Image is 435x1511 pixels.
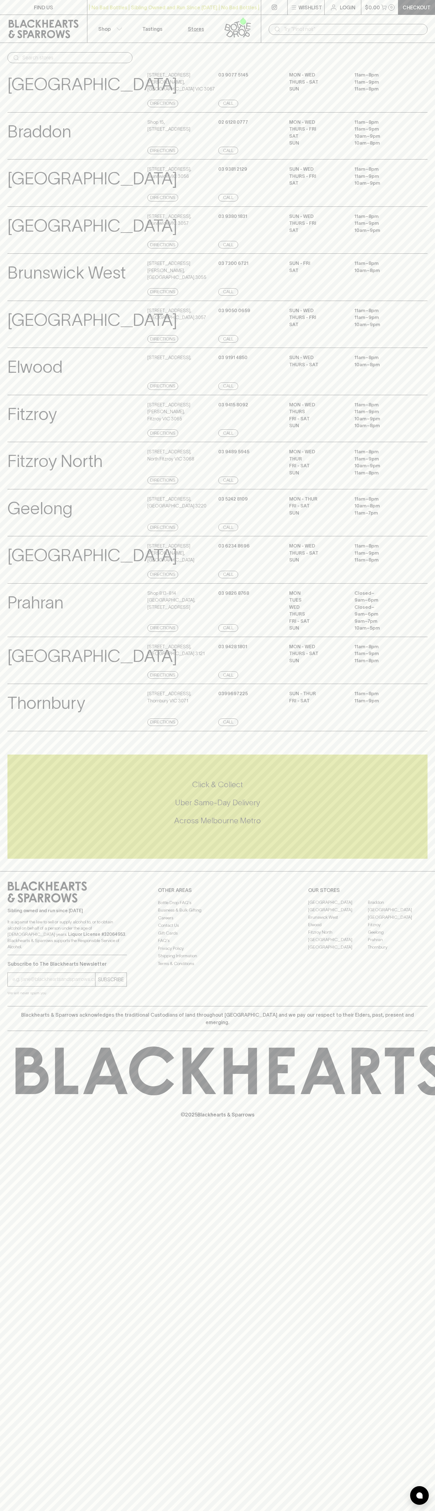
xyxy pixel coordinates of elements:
[7,448,103,474] p: Fitzroy North
[289,455,345,463] p: THUR
[147,194,178,201] a: Directions
[289,227,345,234] p: SAT
[354,496,410,503] p: 11am – 8pm
[354,307,410,314] p: 11am – 8pm
[289,401,345,409] p: MON - WED
[7,354,62,380] p: Elwood
[289,79,345,86] p: THURS - SAT
[7,908,127,914] p: Sibling owned and run since [DATE]
[354,618,410,625] p: 9am – 7pm
[354,119,410,126] p: 11am – 8pm
[147,401,217,423] p: [STREET_ADDRESS][PERSON_NAME] , Fitzroy VIC 3065
[147,72,217,93] p: [STREET_ADDRESS][PERSON_NAME] , [GEOGRAPHIC_DATA] VIC 3067
[218,624,238,632] a: Call
[142,25,162,33] p: Tastings
[289,448,345,455] p: MON - WED
[218,260,248,267] p: 03 7300 6721
[218,213,247,220] p: 03 9380 1831
[218,288,238,296] a: Call
[218,72,248,79] p: 03 9077 5145
[354,166,410,173] p: 11am – 8pm
[308,936,368,944] a: [GEOGRAPHIC_DATA]
[7,779,428,790] h5: Click & Collect
[174,15,218,43] a: Stores
[289,502,345,510] p: FRI - SAT
[7,260,126,286] p: Brunswick West
[147,671,178,679] a: Directions
[158,945,277,952] a: Privacy Policy
[147,147,178,154] a: Directions
[218,477,238,484] a: Call
[289,133,345,140] p: SAT
[289,307,345,314] p: SUN - WED
[368,929,428,936] a: Geelong
[7,990,127,996] p: We will never spam you
[147,690,191,704] p: [STREET_ADDRESS] , Thornbury VIC 3071
[289,422,345,429] p: SUN
[289,166,345,173] p: SUN - WED
[308,899,368,906] a: [GEOGRAPHIC_DATA]
[354,415,410,423] p: 10am – 9pm
[354,550,410,557] p: 11am – 9pm
[354,448,410,455] p: 11am – 8pm
[147,643,205,657] p: [STREET_ADDRESS] , [GEOGRAPHIC_DATA] 3121
[354,597,410,604] p: 9am – 6pm
[218,571,238,578] a: Call
[354,604,410,611] p: Closed –
[147,354,191,361] p: [STREET_ADDRESS] ,
[289,618,345,625] p: FRI - SAT
[218,429,238,437] a: Call
[7,401,57,427] p: Fitzroy
[7,755,428,859] div: Call to action block
[308,929,368,936] a: Fitzroy North
[354,462,410,469] p: 10am – 9pm
[289,650,345,657] p: THURS - SAT
[218,448,249,455] p: 03 9489 5945
[147,166,191,180] p: [STREET_ADDRESS] , Brunswick VIC 3056
[354,422,410,429] p: 10am – 8pm
[158,960,277,967] a: Terms & Conditions
[289,119,345,126] p: MON - WED
[289,590,345,597] p: MON
[147,100,178,107] a: Directions
[354,126,410,133] p: 11am – 9pm
[218,690,248,697] p: 0399697225
[354,543,410,550] p: 11am – 8pm
[218,671,238,679] a: Call
[188,25,204,33] p: Stores
[7,307,177,333] p: [GEOGRAPHIC_DATA]
[34,4,53,11] p: FIND US
[354,697,410,705] p: 11am – 9pm
[354,260,410,267] p: 11am – 8pm
[354,220,410,227] p: 11am – 9pm
[218,147,238,154] a: Call
[218,335,238,343] a: Call
[354,690,410,697] p: 11am – 8pm
[289,657,345,664] p: SUN
[147,448,194,462] p: [STREET_ADDRESS] , North Fitzroy VIC 3068
[147,335,178,343] a: Directions
[218,719,238,726] a: Call
[340,4,355,11] p: Login
[147,288,178,296] a: Directions
[158,937,277,945] a: FAQ's
[368,906,428,914] a: [GEOGRAPHIC_DATA]
[284,24,423,34] input: Try "Pinot noir"
[218,590,249,597] p: 03 9826 8768
[218,543,250,550] p: 03 6234 8696
[354,267,410,274] p: 10am – 8pm
[289,361,345,368] p: THURS - SAT
[354,72,410,79] p: 11am – 8pm
[147,429,178,437] a: Directions
[368,936,428,944] a: Prahran
[147,382,178,390] a: Directions
[289,597,345,604] p: TUES
[289,604,345,611] p: WED
[218,496,248,503] p: 03 5242 8109
[7,960,127,968] p: Subscribe to The Blackhearts Newsletter
[12,1011,423,1026] p: Blackhearts & Sparrows acknowledges the traditional Custodians of land throughout [GEOGRAPHIC_DAT...
[218,100,238,107] a: Call
[147,524,178,531] a: Directions
[289,173,345,180] p: THURS - FRI
[147,571,178,578] a: Directions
